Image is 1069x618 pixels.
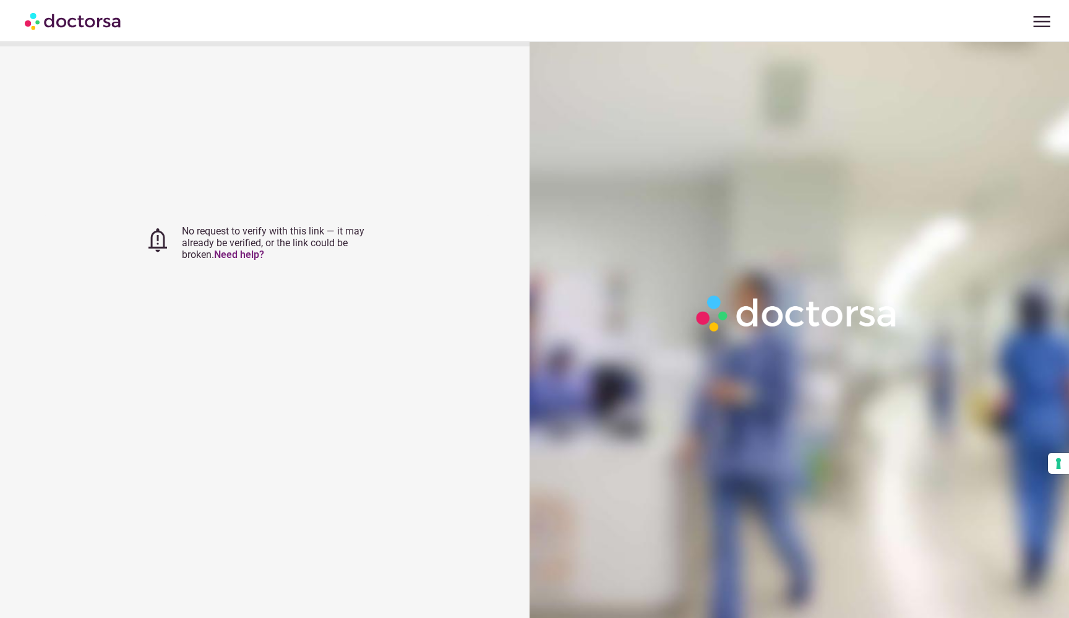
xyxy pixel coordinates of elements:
img: Logo-Doctorsa-trans-White-partial-flat.png [690,290,904,337]
img: Doctorsa.com [25,7,122,35]
button: Your consent preferences for tracking technologies [1048,453,1069,474]
span: menu [1030,10,1054,33]
i: notification_important [143,225,173,255]
div: No request to verify with this link — it may already be verified, or the link could be broken. [182,225,390,260]
a: Need help? [214,249,264,260]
